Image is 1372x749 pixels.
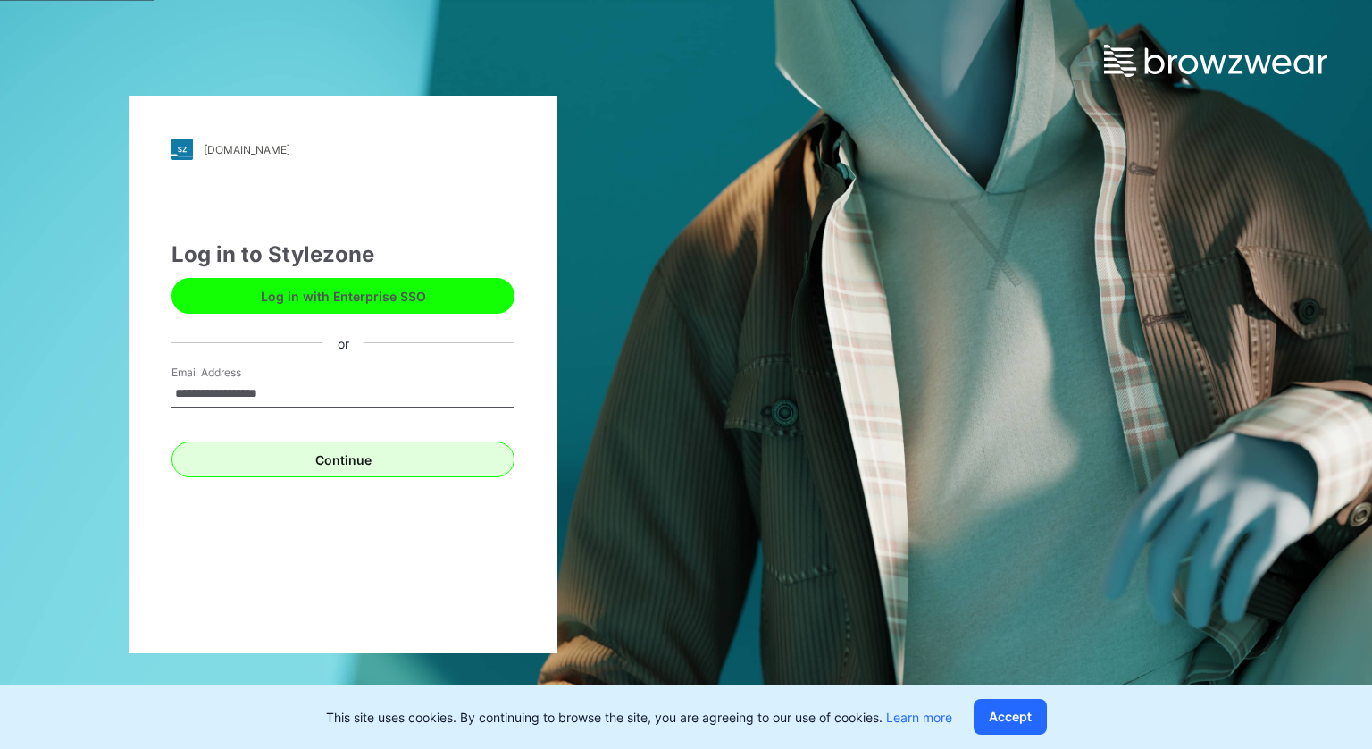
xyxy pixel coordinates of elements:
[886,710,952,725] a: Learn more
[171,239,514,271] div: Log in to Stylezone
[171,442,514,477] button: Continue
[974,699,1047,735] button: Accept
[326,708,952,727] p: This site uses cookies. By continuing to browse the site, you are agreeing to our use of cookies.
[204,143,290,156] div: [DOMAIN_NAME]
[1104,45,1327,77] img: browzwear-logo.e42bd6dac1945053ebaf764b6aa21510.svg
[171,139,193,160] img: stylezone-logo.562084cfcfab977791bfbf7441f1a819.svg
[171,139,514,160] a: [DOMAIN_NAME]
[171,278,514,314] button: Log in with Enterprise SSO
[323,333,364,352] div: or
[171,365,297,381] label: Email Address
